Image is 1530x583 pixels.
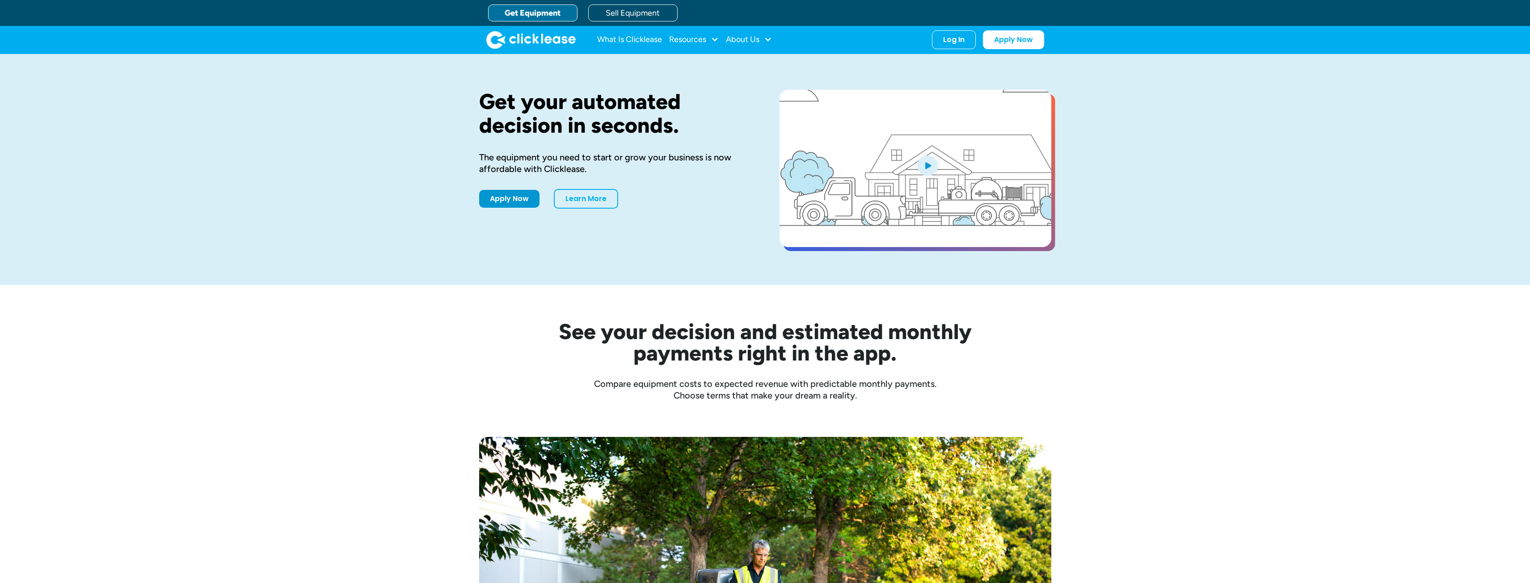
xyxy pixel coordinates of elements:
img: Clicklease logo [486,31,576,49]
a: Apply Now [479,190,540,208]
div: About Us [726,31,772,49]
h2: See your decision and estimated monthly payments right in the app. [515,321,1016,364]
a: Learn More [554,189,618,209]
a: Sell Equipment [588,4,678,21]
a: open lightbox [780,90,1051,247]
div: Log In [943,35,965,44]
a: What Is Clicklease [597,31,662,49]
div: The equipment you need to start or grow your business is now affordable with Clicklease. [479,151,751,175]
div: Resources [669,31,719,49]
a: Apply Now [983,30,1044,49]
a: home [486,31,576,49]
div: Compare equipment costs to expected revenue with predictable monthly payments. Choose terms that ... [479,378,1051,401]
h1: Get your automated decision in seconds. [479,90,751,137]
a: Get Equipment [488,4,577,21]
img: Blue play button logo on a light blue circular background [915,153,940,178]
